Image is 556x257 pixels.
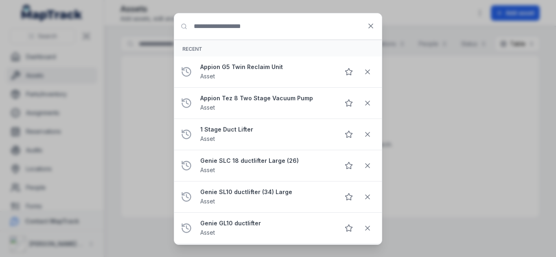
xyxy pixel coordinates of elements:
strong: 1 Stage Duct Lifter [200,125,333,134]
span: Asset [200,166,215,173]
a: Appion Tez 8 Two Stage Vacuum PumpAsset [200,94,333,112]
span: Asset [200,198,215,205]
strong: Appion Tez 8 Two Stage Vacuum Pump [200,94,333,102]
a: Genie SL10 ductlifter (34) LargeAsset [200,188,333,206]
a: Genie GL10 ductlifterAsset [200,219,333,237]
a: Appion G5 Twin Reclaim UnitAsset [200,63,333,81]
a: Genie SLC 18 ductlifter Large (26)Asset [200,157,333,175]
span: Asset [200,229,215,236]
span: Asset [200,135,215,142]
strong: Appion G5 Twin Reclaim Unit [200,63,333,71]
span: Recent [182,46,202,52]
a: 1 Stage Duct LifterAsset [200,125,333,143]
strong: Genie SL10 ductlifter (34) Large [200,188,333,196]
strong: Genie GL10 ductlifter [200,219,333,227]
span: Asset [200,73,215,80]
strong: Genie SLC 18 ductlifter Large (26) [200,157,333,165]
span: Asset [200,104,215,111]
